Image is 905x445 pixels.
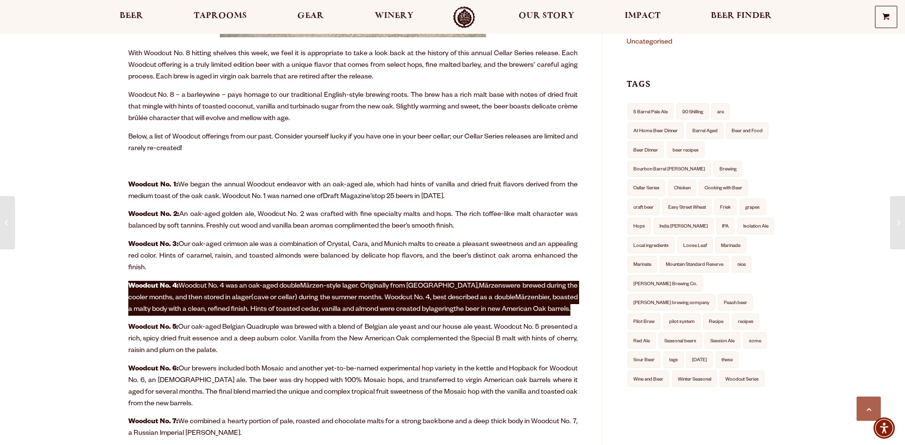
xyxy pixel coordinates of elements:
[663,313,701,330] a: pilot system (2 items)
[737,218,774,234] a: Isolation Ale (2 items)
[628,103,674,120] a: 5 Barrel Pale Ale (2 items)
[120,12,143,20] span: Beer
[446,6,482,28] a: Odell Home
[627,39,672,46] a: Uncategorised
[187,6,253,28] a: Taprooms
[716,218,735,234] a: IPA (7 items)
[128,132,578,155] p: Below, a list of Woodcut offerings from our past. Consider yourself lucky if you have one in your...
[128,418,178,426] strong: Woodcut No. 7:
[113,6,150,28] a: Beer
[519,12,574,20] span: Our Story
[705,332,740,349] a: Session Ale (2 items)
[323,193,375,201] i: Draft Magazine’s
[857,397,881,421] a: Scroll to top
[677,237,713,253] a: Loose Leaf (2 items)
[711,103,730,120] a: are (10 items)
[676,103,709,120] a: 90 Shilling (3 items)
[128,283,179,291] strong: Woodcut No. 4:
[732,256,752,273] a: nice (10 items)
[660,256,729,273] a: Mountain Standard Reserve (2 items)
[703,313,729,330] a: Recipe (9 items)
[663,352,684,368] a: tags (10 items)
[718,294,753,310] a: Peach beer (2 items)
[128,211,180,219] strong: Woodcut No. 2:
[628,275,703,292] a: Odell Brewing Co. (2 items)
[628,237,675,253] a: Local ingredients (2 items)
[429,306,454,314] i: lagering
[515,294,550,302] i: Märzenbier
[512,6,581,28] a: Our Story
[375,12,414,20] span: Winery
[128,48,578,83] p: With Woodcut No. 8 hitting shelves this week, we feel it is appropriate to take a look back at th...
[628,294,715,310] a: odell brewing company (4 items)
[297,12,324,20] span: Gear
[628,352,660,368] a: Sour Beer (2 items)
[628,141,664,158] a: Beer Dinner (1 item)
[128,209,578,232] p: An oak-aged golden ale, Woodcut No. 2 was crafted with fine specialty malts and hops. The rich to...
[300,283,323,291] i: Märzen
[672,370,717,387] a: Winter Seasonal (2 items)
[874,417,895,439] div: Accessibility Menu
[128,241,179,249] strong: Woodcut No. 3:
[732,313,759,330] a: recipes (3 items)
[291,6,330,28] a: Gear
[714,199,736,215] a: Friek (2 items)
[628,256,657,273] a: Marinate (4 items)
[618,6,667,28] a: Impact
[128,416,578,440] p: We combined a hearty portion of pale, roasted and chocolate malts for a strong backbone and a dee...
[711,12,772,20] span: Beer Finder
[628,199,660,215] a: craft beer (14 items)
[128,90,578,125] p: Woodcut No. 8 – a barleywine – pays homage to our traditional English-style brewing roots. The br...
[699,180,748,196] a: Cooking with Beer (15 items)
[743,332,767,349] a: some (10 items)
[625,12,660,20] span: Impact
[715,237,746,253] a: Marinade (4 items)
[705,6,778,28] a: Beer Finder
[128,364,578,410] p: Our brewers included both Mosaic and another yet-to-be-named experimental hop variety in the kett...
[714,161,742,177] a: Brewing (8 items)
[128,180,578,203] p: We began the annual Woodcut endeavor with an oak-aged ale, which had hints of vanilla and dried f...
[128,239,578,274] p: Our oak-aged crimson ale was a combination of Crystal, Cara, and Munich malts to create a pleasan...
[368,6,420,28] a: Winery
[128,366,179,373] strong: Woodcut No. 6:
[628,180,665,196] a: Cellar Series (11 items)
[720,370,765,387] a: Woodcut Series (1 item)
[628,332,656,349] a: Red Ale (2 items)
[739,199,766,215] a: grapes (2 items)
[659,332,702,349] a: Seasonal beers (2 items)
[627,78,777,98] h3: Tags
[667,141,705,158] a: beer recipes (4 items)
[716,352,738,368] a: these (10 items)
[686,352,713,368] a: Thanksgiving (2 items)
[628,370,669,387] a: Wine and Beer (2 items)
[128,182,178,189] strong: Woodcut No. 1:
[236,294,251,302] i: lager
[128,322,578,357] p: Our oak-aged Belgian Quadruple was brewed with a blend of Belgian ale yeast and our house ale yea...
[194,12,247,20] span: Taprooms
[628,123,684,139] a: At Home Beer Dinner (2 items)
[628,161,711,177] a: Bourbon Barrel Stout (2 items)
[654,218,714,234] a: India Barleywine (2 items)
[662,199,712,215] a: Easy Street Wheat (2 items)
[726,123,768,139] a: Beer and Food (6 items)
[128,281,578,316] p: Woodcut No. 4 was an oak-aged double -style lager. Originally from [GEOGRAPHIC_DATA], were brewed...
[668,180,696,196] a: Chicken (2 items)
[628,218,651,234] a: Hops (7 items)
[479,283,506,291] i: Märzens
[128,324,178,332] strong: Woodcut No. 5:
[628,313,660,330] a: Pilot Brew (2 items)
[687,123,723,139] a: Barrel Aged (7 items)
